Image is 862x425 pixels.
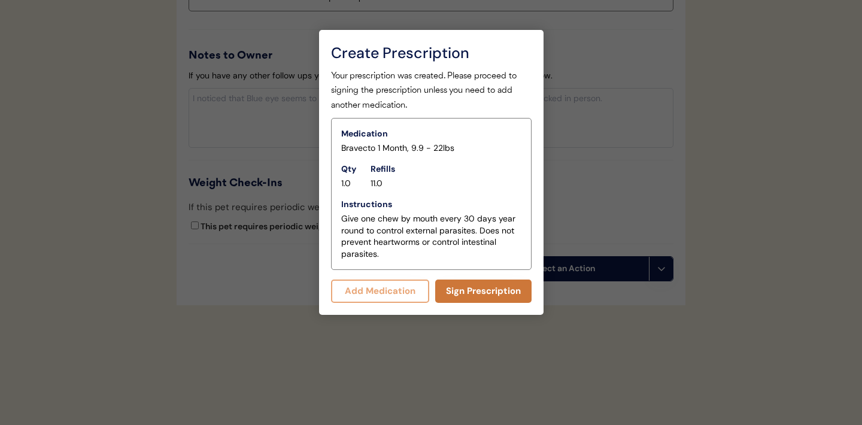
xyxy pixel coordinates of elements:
div: Refills [371,163,395,175]
div: Bravecto 1 Month, 9.9 - 22lbs [341,142,454,154]
div: Create Prescription [331,42,532,65]
button: Add Medication [331,280,430,303]
div: Medication [341,128,388,140]
div: Instructions [341,199,392,211]
div: Qty [341,163,356,175]
button: Sign Prescription [435,280,532,303]
div: Your prescription was created. Please proceed to signing the prescription unless you need to add ... [331,69,532,114]
div: 1.0 [341,178,351,190]
div: Give one chew by mouth every 30 days year round to control external parasites. Does not prevent h... [341,213,521,260]
div: 11.0 [371,178,383,190]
